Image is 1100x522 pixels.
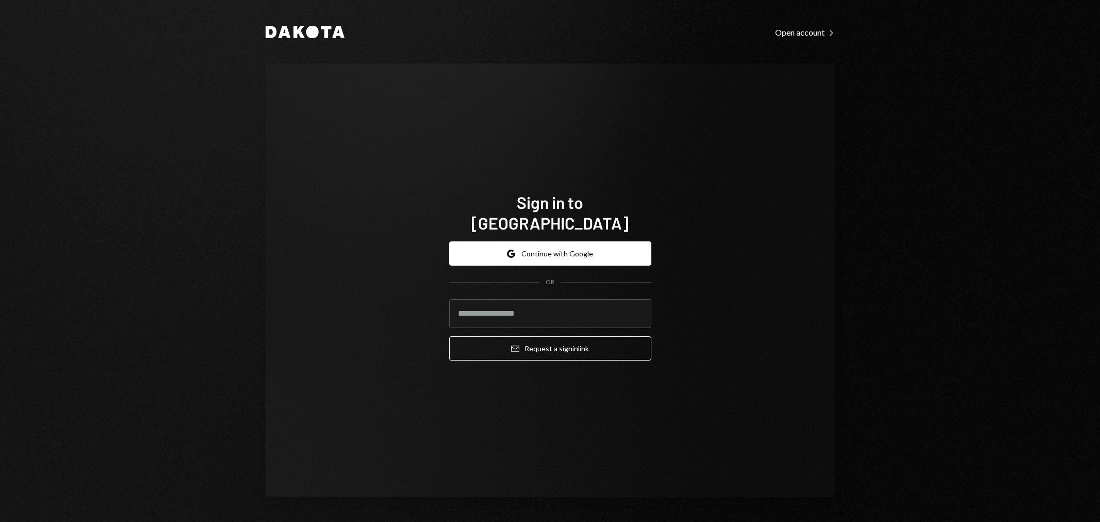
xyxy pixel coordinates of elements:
[546,278,554,287] div: OR
[449,241,651,266] button: Continue with Google
[449,336,651,361] button: Request a signinlink
[775,27,835,38] div: Open account
[449,192,651,233] h1: Sign in to [GEOGRAPHIC_DATA]
[775,26,835,38] a: Open account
